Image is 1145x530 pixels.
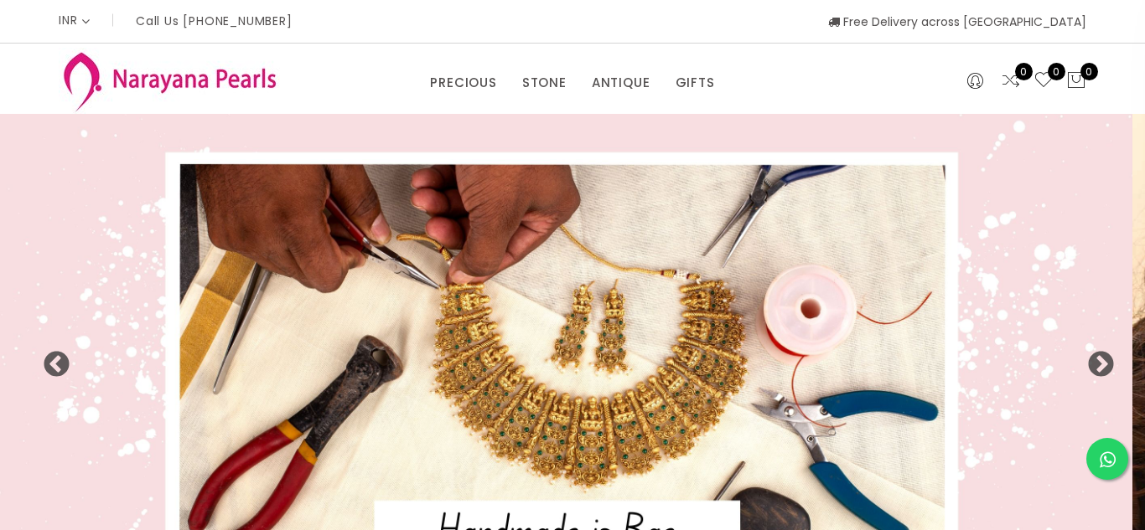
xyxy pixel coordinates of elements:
span: Free Delivery across [GEOGRAPHIC_DATA] [828,13,1086,30]
button: 0 [1066,70,1086,92]
p: Call Us [PHONE_NUMBER] [136,15,293,27]
a: 0 [1001,70,1021,92]
a: 0 [1034,70,1054,92]
a: PRECIOUS [430,70,496,95]
a: GIFTS [676,70,715,95]
span: 0 [1048,63,1065,80]
a: STONE [522,70,567,95]
span: 0 [1015,63,1033,80]
button: Next [1086,351,1103,368]
span: 0 [1080,63,1098,80]
a: ANTIQUE [592,70,650,95]
button: Previous [42,351,59,368]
